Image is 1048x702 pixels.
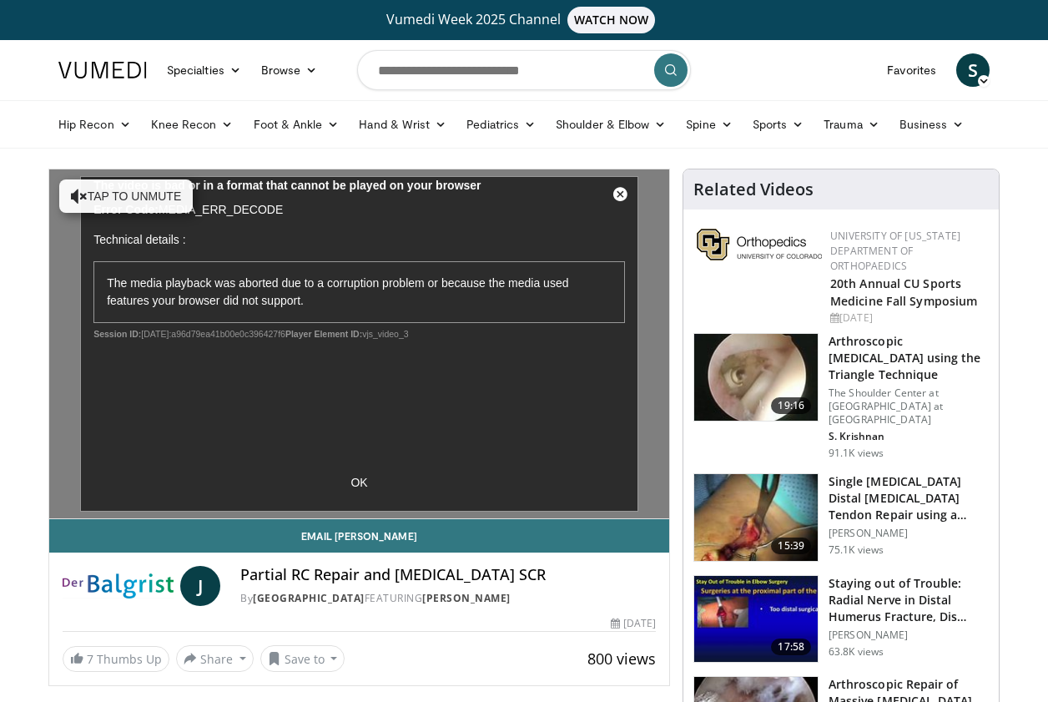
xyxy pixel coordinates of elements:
[889,108,975,141] a: Business
[141,108,244,141] a: Knee Recon
[771,397,811,414] span: 19:16
[829,473,989,523] h3: Single [MEDICAL_DATA] Distal [MEDICAL_DATA] Tendon Repair using a Button
[830,275,977,309] a: 20th Annual CU Sports Medicine Fall Symposium
[693,179,814,199] h4: Related Videos
[694,474,818,561] img: king_0_3.png.150x105_q85_crop-smart_upscale.jpg
[829,447,884,460] p: 91.1K views
[87,651,93,667] span: 7
[771,639,811,655] span: 17:58
[587,649,656,669] span: 800 views
[58,62,147,78] img: VuMedi Logo
[829,430,989,443] p: S. Krishnan
[771,538,811,554] span: 15:39
[251,53,328,87] a: Browse
[260,645,345,672] button: Save to
[240,591,656,606] div: By FEATURING
[157,53,251,87] a: Specialties
[697,229,822,260] img: 355603a8-37da-49b6-856f-e00d7e9307d3.png.150x105_q85_autocrop_double_scale_upscale_version-0.2.png
[693,473,989,562] a: 15:39 Single [MEDICAL_DATA] Distal [MEDICAL_DATA] Tendon Repair using a Button [PERSON_NAME] 75.1...
[956,53,990,87] a: S
[829,629,989,642] p: [PERSON_NAME]
[830,229,960,273] a: University of [US_STATE] Department of Orthopaedics
[877,53,946,87] a: Favorites
[693,333,989,460] a: 19:16 Arthroscopic [MEDICAL_DATA] using the Triangle Technique The Shoulder Center at [GEOGRAPHIC...
[829,527,989,540] p: [PERSON_NAME]
[49,519,669,553] a: Email [PERSON_NAME]
[59,179,193,213] button: Tap to unmute
[422,591,511,605] a: [PERSON_NAME]
[240,566,656,584] h4: Partial RC Repair and [MEDICAL_DATA] SCR
[180,566,220,606] a: J
[611,616,656,631] div: [DATE]
[676,108,742,141] a: Spine
[456,108,546,141] a: Pediatrics
[830,311,985,326] div: [DATE]
[567,7,656,33] span: WATCH NOW
[176,645,254,672] button: Share
[829,333,989,383] h3: Arthroscopic [MEDICAL_DATA] using the Triangle Technique
[63,566,174,606] img: Balgrist University Hospital
[694,576,818,663] img: Q2xRg7exoPLTwO8X4xMDoxOjB1O8AjAz_1.150x105_q85_crop-smart_upscale.jpg
[743,108,814,141] a: Sports
[694,334,818,421] img: krish_3.png.150x105_q85_crop-smart_upscale.jpg
[829,645,884,659] p: 63.8K views
[829,386,989,427] p: The Shoulder Center at [GEOGRAPHIC_DATA] at [GEOGRAPHIC_DATA]
[546,108,676,141] a: Shoulder & Elbow
[349,108,456,141] a: Hand & Wrist
[357,50,691,90] input: Search topics, interventions
[829,575,989,625] h3: Staying out of Trouble: Radial Nerve in Distal Humerus Fracture, Dis…
[61,7,987,33] a: Vumedi Week 2025 ChannelWATCH NOW
[48,108,141,141] a: Hip Recon
[693,575,989,664] a: 17:58 Staying out of Trouble: Radial Nerve in Distal Humerus Fracture, Dis… [PERSON_NAME] 63.8K v...
[829,543,884,557] p: 75.1K views
[63,646,169,672] a: 7 Thumbs Up
[49,169,669,519] video-js: Video Player
[244,108,350,141] a: Foot & Ankle
[814,108,889,141] a: Trauma
[253,591,365,605] a: [GEOGRAPHIC_DATA]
